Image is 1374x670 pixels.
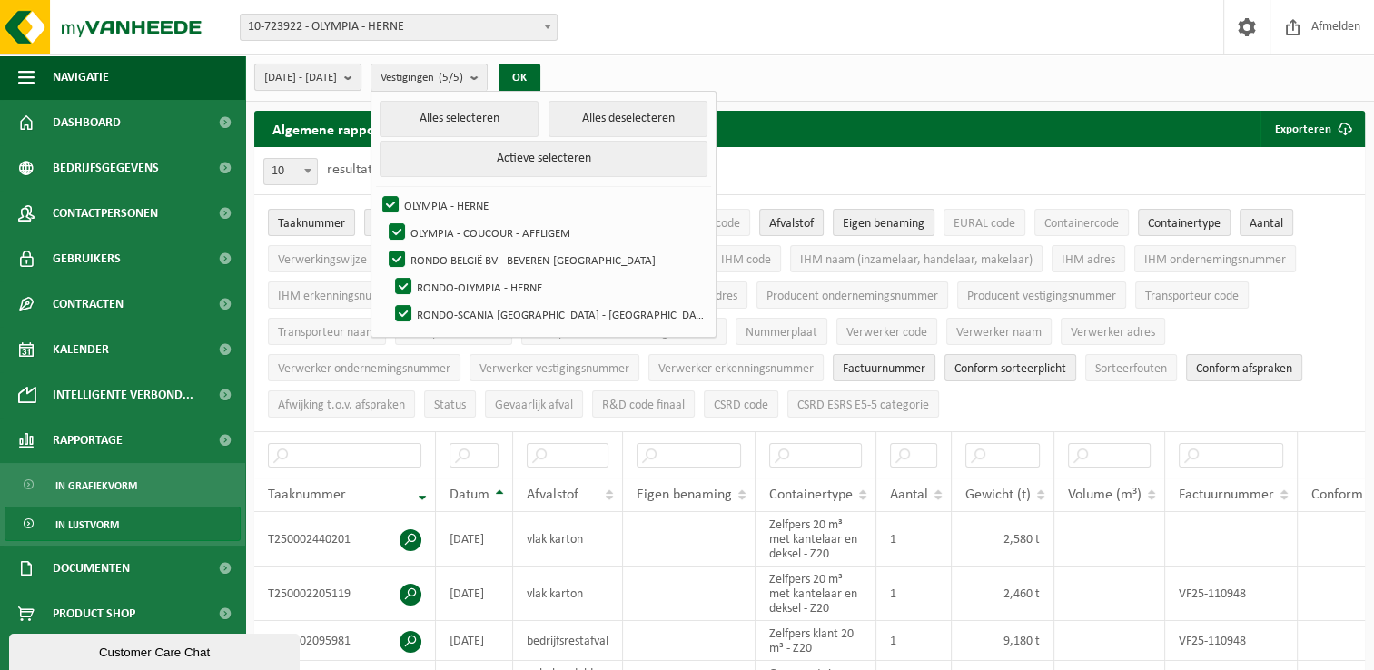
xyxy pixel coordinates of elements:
span: 10 [264,159,317,184]
span: In grafiekvorm [55,468,137,503]
span: Aantal [1250,217,1283,231]
span: Verwerker adres [1071,326,1155,340]
button: Verwerker codeVerwerker code: Activate to sort [836,318,937,345]
td: bedrijfsrestafval [513,621,623,661]
button: StatusStatus: Activate to sort [424,390,476,418]
span: IHM ondernemingsnummer [1144,253,1286,267]
span: Kalender [53,327,109,372]
button: AantalAantal: Activate to sort [1240,209,1293,236]
span: Producent vestigingsnummer [967,290,1116,303]
span: Containertype [769,488,853,502]
span: Producent ondernemingsnummer [766,290,938,303]
span: Nummerplaat [746,326,817,340]
span: IHM erkenningsnummer [278,290,402,303]
td: T250002205119 [254,567,436,621]
td: 1 [876,512,952,567]
label: RONDO BELGIË BV - BEVEREN-[GEOGRAPHIC_DATA] [385,246,707,273]
span: Taaknummer [278,217,345,231]
span: IHM adres [1062,253,1115,267]
button: Gevaarlijk afval : Activate to sort [485,390,583,418]
label: OLYMPIA - COUCOUR - AFFLIGEM [385,219,707,246]
button: Vestigingen(5/5) [371,64,488,91]
span: Verwerker vestigingsnummer [479,362,629,376]
label: RONDO-OLYMPIA - HERNE [391,273,707,301]
span: Gebruikers [53,236,121,281]
button: AfvalstofAfvalstof: Activate to sort [759,209,824,236]
button: FactuurnummerFactuurnummer: Activate to sort [833,354,935,381]
button: IHM ondernemingsnummerIHM ondernemingsnummer: Activate to sort [1134,245,1296,272]
button: Verwerker vestigingsnummerVerwerker vestigingsnummer: Activate to sort [470,354,639,381]
a: In lijstvorm [5,507,241,541]
span: Transporteur naam [278,326,376,340]
button: CSRD ESRS E5-5 categorieCSRD ESRS E5-5 categorie: Activate to sort [787,390,939,418]
span: Eigen benaming [637,488,732,502]
td: 2,580 t [952,512,1054,567]
span: Verwerker erkenningsnummer [658,362,814,376]
button: IHM codeIHM code: Activate to sort [711,245,781,272]
span: R&D code finaal [602,399,685,412]
span: Factuurnummer [1179,488,1274,502]
span: 10-723922 - OLYMPIA - HERNE [241,15,557,40]
td: VF25-110948 [1165,567,1298,621]
iframe: chat widget [9,630,303,670]
button: NummerplaatNummerplaat: Activate to sort [736,318,827,345]
td: T250002095981 [254,621,436,661]
span: Volume (m³) [1068,488,1142,502]
td: [DATE] [436,567,513,621]
span: IHM code [721,253,771,267]
td: [DATE] [436,512,513,567]
button: Alles deselecteren [549,101,708,137]
span: Afwijking t.o.v. afspraken [278,399,405,412]
span: Afvalstof [527,488,578,502]
td: Zelfpers 20 m³ met kantelaar en deksel - Z20 [756,567,876,621]
label: RONDO-SCANIA [GEOGRAPHIC_DATA] - [GEOGRAPHIC_DATA] [391,301,707,328]
span: Gevaarlijk afval [495,399,573,412]
span: Rapportage [53,418,123,463]
span: Sorteerfouten [1095,362,1167,376]
button: Conform afspraken : Activate to sort [1186,354,1302,381]
label: resultaten weergeven [327,163,456,177]
span: Intelligente verbond... [53,372,193,418]
span: Verwerker code [846,326,927,340]
span: Navigatie [53,54,109,100]
td: 1 [876,621,952,661]
button: VerwerkingswijzeVerwerkingswijze: Activate to sort [268,245,377,272]
button: Eigen benamingEigen benaming: Activate to sort [833,209,934,236]
td: vlak karton [513,512,623,567]
button: IHM naam (inzamelaar, handelaar, makelaar)IHM naam (inzamelaar, handelaar, makelaar): Activate to... [790,245,1043,272]
button: Verwerker naamVerwerker naam: Activate to sort [946,318,1052,345]
button: EURAL codeEURAL code: Activate to sort [944,209,1025,236]
button: IHM adresIHM adres: Activate to sort [1052,245,1125,272]
span: Datum [450,488,489,502]
button: DatumDatum: Activate to sort [364,209,420,236]
td: 1 [876,567,952,621]
button: Afwijking t.o.v. afsprakenAfwijking t.o.v. afspraken: Activate to sort [268,390,415,418]
button: Verwerker adresVerwerker adres: Activate to sort [1061,318,1165,345]
button: ContainertypeContainertype: Activate to sort [1138,209,1231,236]
button: SorteerfoutenSorteerfouten: Activate to sort [1085,354,1177,381]
span: Taaknummer [268,488,346,502]
button: Actieve selecteren [380,141,708,177]
span: Transporteur code [1145,290,1239,303]
td: Zelfpers 20 m³ met kantelaar en deksel - Z20 [756,512,876,567]
span: IHM naam (inzamelaar, handelaar, makelaar) [800,253,1033,267]
button: Conform sorteerplicht : Activate to sort [944,354,1076,381]
count: (5/5) [439,72,463,84]
span: Documenten [53,546,130,591]
span: Containertype [1148,217,1221,231]
span: Verwerker ondernemingsnummer [278,362,450,376]
span: Eigen benaming [843,217,924,231]
button: TaaknummerTaaknummer: Activate to remove sorting [268,209,355,236]
td: Zelfpers klant 20 m³ - Z20 [756,621,876,661]
button: Verwerker erkenningsnummerVerwerker erkenningsnummer: Activate to sort [648,354,824,381]
label: OLYMPIA - HERNE [379,192,707,219]
h2: Algemene rapportering [254,111,436,147]
button: CSRD codeCSRD code: Activate to sort [704,390,778,418]
span: Verwerkingswijze [278,253,367,267]
span: Verwerker naam [956,326,1042,340]
td: [DATE] [436,621,513,661]
span: [DATE] - [DATE] [264,64,337,92]
span: Afvalstof [769,217,814,231]
span: In lijstvorm [55,507,119,542]
button: OK [499,64,540,93]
